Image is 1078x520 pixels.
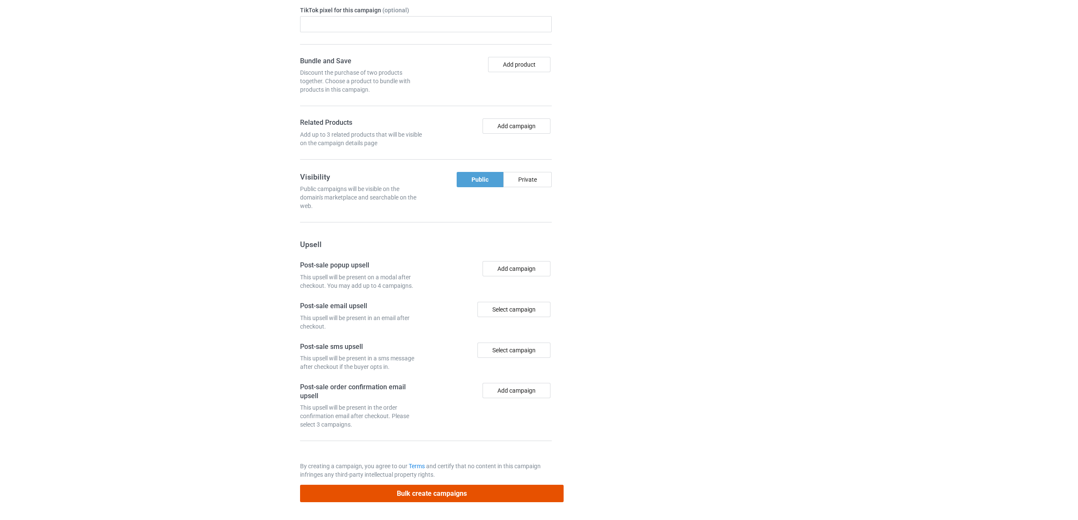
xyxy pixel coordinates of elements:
[477,302,550,317] div: Select campaign
[477,343,550,358] div: Select campaign
[300,261,423,270] h4: Post-sale popup upsell
[483,118,550,134] button: Add campaign
[300,314,423,331] div: This upsell will be present in an email after checkout.
[300,118,423,127] h4: Related Products
[300,403,423,429] div: This upsell will be present in the order confirmation email after checkout. Please select 3 campa...
[488,57,550,72] button: Add product
[300,273,423,290] div: This upsell will be present on a modal after checkout. You may add up to 4 campaigns.
[300,383,423,400] h4: Post-sale order confirmation email upsell
[300,485,564,502] button: Bulk create campaigns
[300,6,552,14] label: TikTok pixel for this campaign
[300,172,423,182] h3: Visibility
[409,463,425,469] a: Terms
[483,383,550,398] button: Add campaign
[503,172,552,187] div: Private
[300,462,552,479] p: By creating a campaign, you agree to our and certify that no content in this campaign infringes a...
[300,343,423,351] h4: Post-sale sms upsell
[300,57,423,66] h4: Bundle and Save
[382,7,409,14] span: (optional)
[457,172,503,187] div: Public
[300,68,423,94] div: Discount the purchase of two products together. Choose a product to bundle with products in this ...
[300,302,423,311] h4: Post-sale email upsell
[300,354,423,371] div: This upsell will be present in a sms message after checkout if the buyer opts in.
[300,130,423,147] div: Add up to 3 related products that will be visible on the campaign details page
[483,261,550,276] button: Add campaign
[300,239,552,249] h3: Upsell
[300,185,423,210] div: Public campaigns will be visible on the domain's marketplace and searchable on the web.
